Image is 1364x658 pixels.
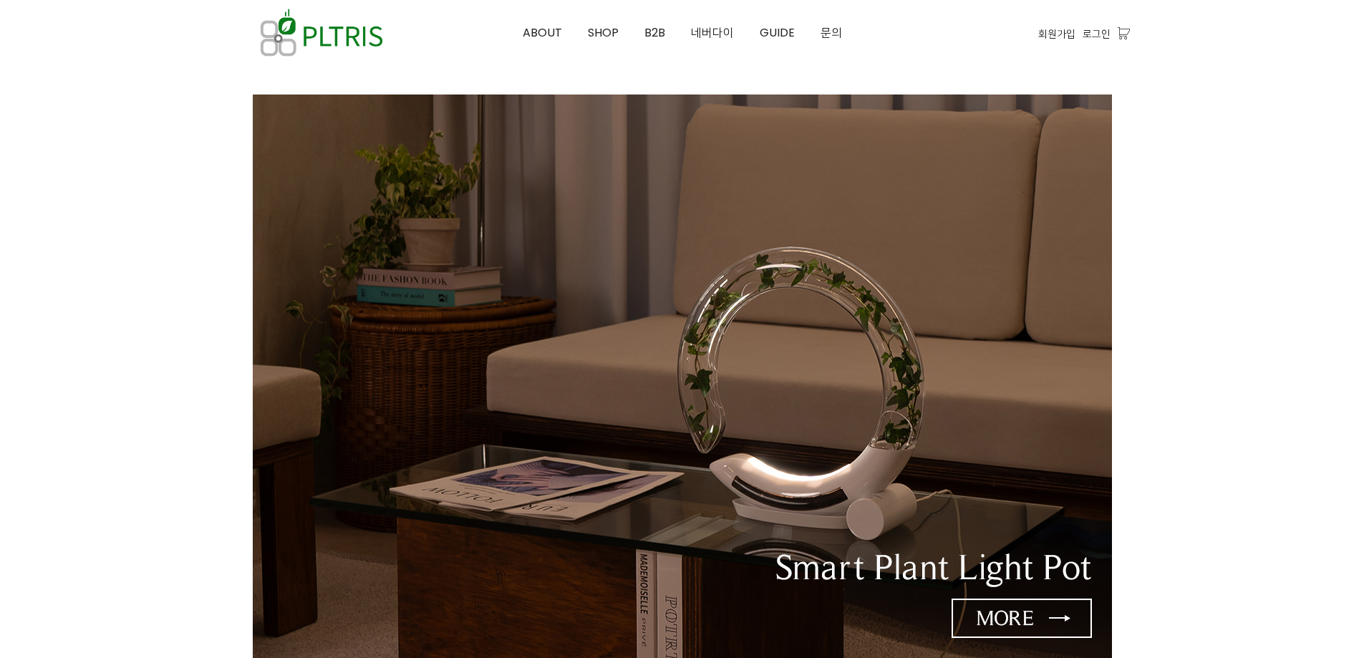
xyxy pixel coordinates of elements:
span: SHOP [588,24,619,41]
a: ABOUT [510,1,575,65]
span: 문의 [821,24,842,41]
a: 문의 [808,1,855,65]
a: 회원가입 [1038,26,1075,42]
a: B2B [632,1,678,65]
a: SHOP [575,1,632,65]
span: ABOUT [523,24,562,41]
a: GUIDE [747,1,808,65]
span: 네버다이 [691,24,734,41]
span: GUIDE [760,24,795,41]
span: B2B [644,24,665,41]
a: 네버다이 [678,1,747,65]
a: 로그인 [1083,26,1111,42]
